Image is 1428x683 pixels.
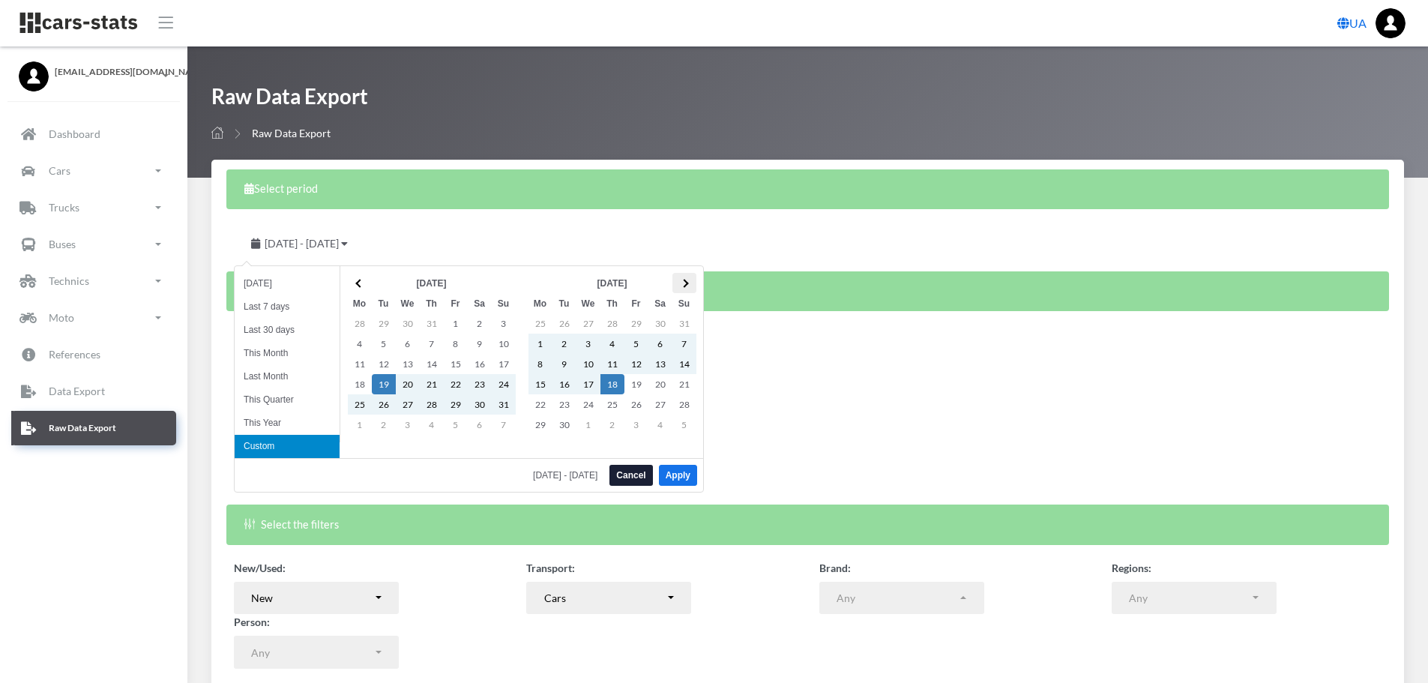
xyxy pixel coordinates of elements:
td: 31 [492,394,516,415]
th: Tu [372,293,396,313]
a: Buses [11,227,176,262]
td: 24 [492,374,516,394]
td: 14 [420,354,444,374]
td: 2 [468,313,492,334]
li: Last 7 days [235,295,340,319]
p: Technics [49,271,89,290]
p: Dashboard [49,124,100,143]
button: Any [819,582,984,615]
div: Select period [226,169,1389,209]
td: 14 [672,354,696,374]
td: 22 [444,374,468,394]
p: Buses [49,235,76,253]
td: 25 [348,394,372,415]
td: 3 [396,415,420,435]
td: 28 [600,313,624,334]
td: 10 [492,334,516,354]
a: Raw Data Export [11,411,176,445]
td: 15 [444,354,468,374]
td: 26 [372,394,396,415]
th: Fr [444,293,468,313]
td: 13 [648,354,672,374]
td: 26 [552,313,576,334]
td: 29 [444,394,468,415]
li: Last Month [235,365,340,388]
li: This Month [235,342,340,365]
td: 16 [552,374,576,394]
li: Last 30 days [235,319,340,342]
p: References [49,345,100,364]
div: Any [837,590,958,606]
span: [DATE] - [DATE] [533,471,603,480]
td: 30 [396,313,420,334]
td: 28 [672,394,696,415]
td: 13 [396,354,420,374]
td: 17 [576,374,600,394]
td: 4 [648,415,672,435]
li: This Quarter [235,388,340,412]
td: 3 [492,313,516,334]
td: 9 [468,334,492,354]
td: 25 [528,313,552,334]
td: 16 [468,354,492,374]
td: 2 [372,415,396,435]
button: Any [234,636,399,669]
a: [EMAIL_ADDRESS][DOMAIN_NAME] [19,61,169,79]
td: 3 [624,415,648,435]
div: Any [251,645,373,661]
td: 1 [348,415,372,435]
td: 3 [576,334,600,354]
td: 8 [528,354,552,374]
td: 19 [624,374,648,394]
button: Cancel [609,465,652,486]
th: Mo [348,293,372,313]
td: 25 [600,394,624,415]
button: New [234,582,399,615]
a: Trucks [11,190,176,225]
td: 28 [348,313,372,334]
td: 18 [600,374,624,394]
td: 6 [648,334,672,354]
th: Th [420,293,444,313]
p: Trucks [49,198,79,217]
label: Person: [234,614,270,630]
a: UA [1331,8,1373,38]
td: 21 [672,374,696,394]
p: Data Export [49,382,105,400]
img: ... [1376,8,1406,38]
td: 2 [600,415,624,435]
a: Technics [11,264,176,298]
td: 19 [372,374,396,394]
div: Any [1129,590,1250,606]
li: [DATE] [235,272,340,295]
button: Apply [659,465,697,486]
td: 11 [348,354,372,374]
td: 7 [420,334,444,354]
td: 20 [396,374,420,394]
p: Moto [49,308,74,327]
td: 31 [420,313,444,334]
td: 1 [576,415,600,435]
th: Mo [528,293,552,313]
td: 26 [624,394,648,415]
td: 21 [420,374,444,394]
button: Any [1112,582,1277,615]
td: 23 [552,394,576,415]
label: Brand: [819,560,851,576]
li: Custom [235,435,340,458]
td: 4 [420,415,444,435]
div: New [251,590,373,606]
td: 18 [348,374,372,394]
td: 5 [624,334,648,354]
td: 6 [396,334,420,354]
td: 28 [420,394,444,415]
th: Su [672,293,696,313]
td: 9 [552,354,576,374]
label: Regions: [1112,560,1151,576]
span: [EMAIL_ADDRESS][DOMAIN_NAME] [55,65,169,79]
span: [DATE] - [DATE] [265,237,339,250]
td: 4 [600,334,624,354]
div: Select the filters [226,505,1389,544]
td: 2 [552,334,576,354]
